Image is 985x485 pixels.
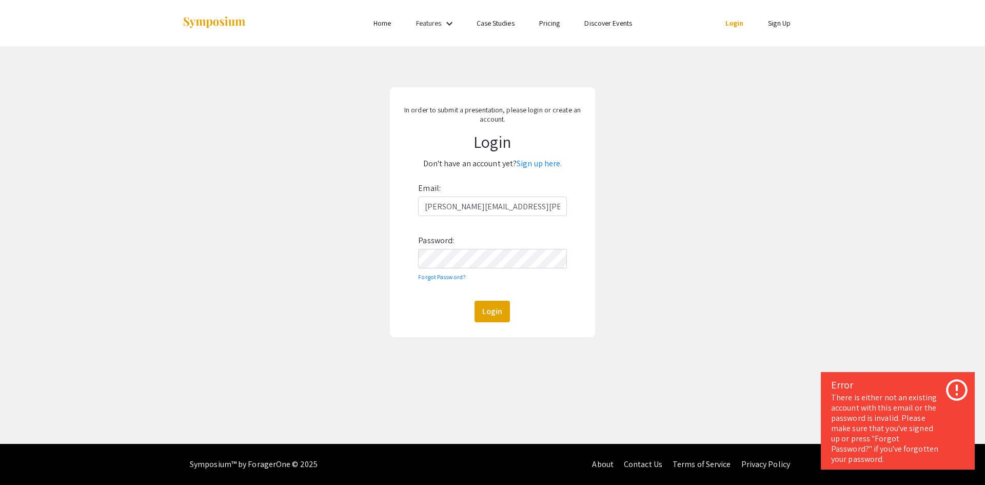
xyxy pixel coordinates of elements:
a: Features [416,18,442,28]
a: Terms of Service [673,459,731,470]
a: Sign Up [768,18,791,28]
p: Don't have an account yet? [400,156,585,172]
a: Login [725,18,744,28]
label: Password: [418,232,454,249]
a: About [592,459,614,470]
div: There is either not an existing account with this email or the password is invalid. Please make s... [831,393,964,464]
iframe: Chat [8,439,44,477]
h1: Login [400,132,585,151]
p: In order to submit a presentation, please login or create an account. [400,105,585,124]
button: Login [475,301,510,322]
a: Pricing [539,18,560,28]
label: Email: [418,180,441,197]
a: Privacy Policy [741,459,790,470]
img: Symposium by ForagerOne [182,16,246,30]
a: Forgot Password? [418,273,466,281]
a: Home [373,18,391,28]
mat-icon: Expand Features list [443,17,456,30]
a: Contact Us [624,459,662,470]
div: Error [831,377,964,393]
div: Symposium™ by ForagerOne © 2025 [190,444,318,485]
a: Sign up here. [517,158,562,169]
a: Case Studies [477,18,515,28]
a: Discover Events [584,18,632,28]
